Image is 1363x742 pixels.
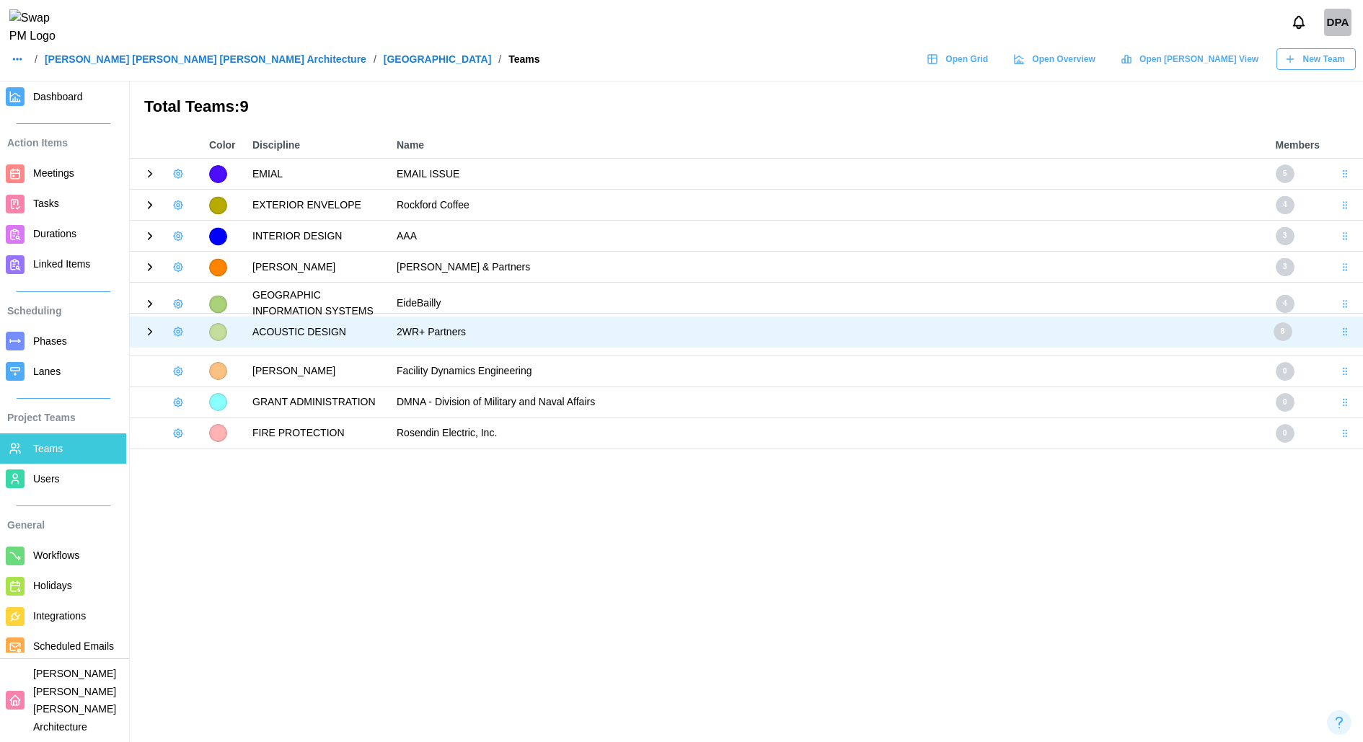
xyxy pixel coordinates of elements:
[389,221,1269,252] td: AAA
[33,668,116,733] span: [PERSON_NAME] [PERSON_NAME] [PERSON_NAME] Architecture
[389,283,1269,324] td: EideBailly
[245,355,389,387] td: [PERSON_NAME]
[1276,393,1294,412] div: 0
[209,138,238,154] div: Color
[33,198,59,209] span: Tasks
[245,221,389,252] td: INTERIOR DESIGN
[389,159,1269,190] td: EMAIL ISSUE
[33,610,86,622] span: Integrations
[389,252,1269,283] td: [PERSON_NAME] & Partners
[1276,295,1294,314] div: 4
[1276,362,1294,381] div: 0
[245,317,389,347] td: ACOUSTIC DESIGN
[384,54,492,64] a: [GEOGRAPHIC_DATA]
[397,138,1261,154] div: Name
[33,228,76,239] span: Durations
[35,54,38,64] div: /
[33,366,61,377] span: Lanes
[245,418,389,449] td: FIRE PROTECTION
[919,48,999,70] a: Open Grid
[1276,258,1294,277] div: 3
[45,54,366,64] a: [PERSON_NAME] [PERSON_NAME] [PERSON_NAME] Architecture
[1274,322,1292,341] div: 8
[1006,48,1106,70] a: Open Overview
[9,9,68,45] img: Swap PM Logo
[508,54,539,64] div: Teams
[1276,424,1294,443] div: 0
[33,640,114,652] span: Scheduled Emails
[33,335,67,347] span: Phases
[389,317,1266,347] td: 2WR+ Partners
[1276,138,1320,154] div: Members
[33,258,90,270] span: Linked Items
[1032,49,1095,69] span: Open Overview
[144,96,1349,118] h3: Total Teams: 9
[1287,10,1311,35] button: Notifications
[1276,227,1294,246] div: 3
[1113,48,1269,70] a: Open [PERSON_NAME] View
[389,355,1269,387] td: Facility Dynamics Engineering
[245,159,389,190] td: EMIAL
[252,138,382,154] div: Discipline
[498,54,501,64] div: /
[33,549,79,561] span: Workflows
[33,167,74,179] span: Meetings
[245,252,389,283] td: [PERSON_NAME]
[1276,164,1294,183] div: 5
[374,54,376,64] div: /
[945,49,988,69] span: Open Grid
[245,283,389,324] td: GEOGRAPHIC INFORMATION SYSTEMS
[33,91,83,102] span: Dashboard
[1324,9,1351,36] div: DPA
[389,418,1269,449] td: Rosendin Electric, Inc.
[33,473,60,485] span: Users
[33,443,63,454] span: Teams
[245,387,389,418] td: GRANT ADMINISTRATION
[389,387,1269,418] td: DMNA - Division of Military and Naval Affairs
[1276,48,1356,70] button: New Team
[33,580,72,591] span: Holidays
[1324,9,1351,36] a: Daud Platform admin
[1139,49,1258,69] span: Open [PERSON_NAME] View
[1303,49,1345,69] span: New Team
